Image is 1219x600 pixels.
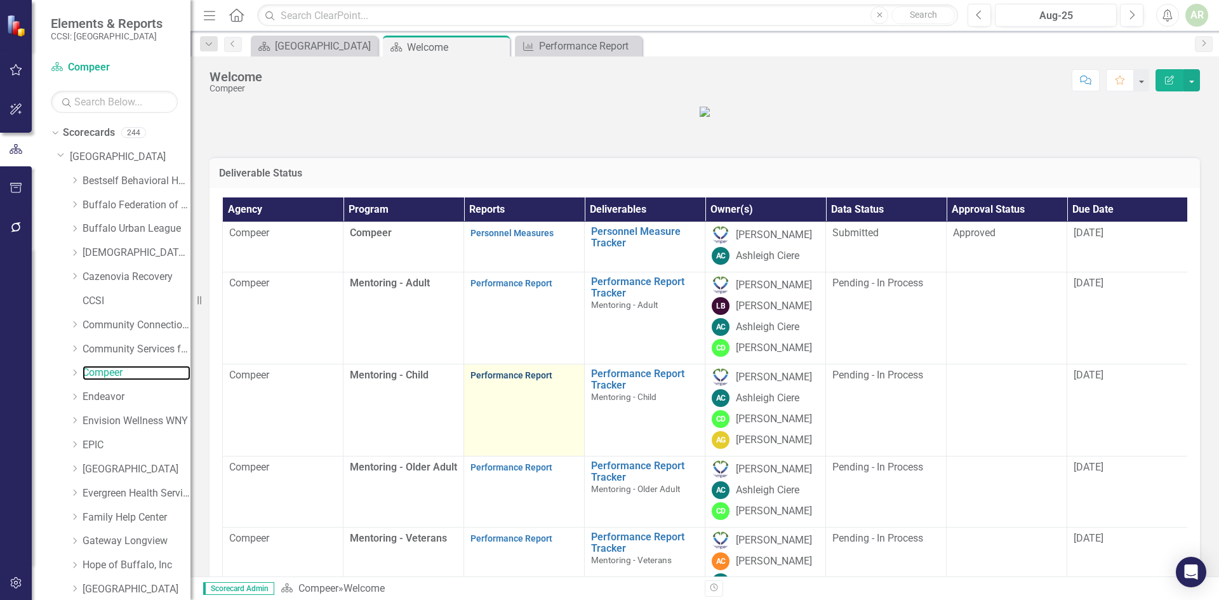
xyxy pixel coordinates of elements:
a: Scorecards [63,126,115,140]
div: Welcome [210,70,262,84]
div: [PERSON_NAME] [736,341,812,356]
a: Community Services for Every1, Inc. [83,342,190,357]
img: Cheri Alvarez [712,460,729,478]
span: Search [910,10,937,20]
td: Double-Click to Edit [464,222,585,272]
div: [PERSON_NAME] [736,433,812,448]
div: AC [712,389,729,407]
div: CD [712,410,729,428]
a: EPIC [83,438,190,453]
a: Performance Report Tracker [591,531,698,554]
div: Compeer [210,84,262,93]
a: Performance Report [470,278,552,288]
a: Gateway Longview [83,534,190,549]
div: CD [712,502,729,520]
a: [GEOGRAPHIC_DATA] [83,462,190,477]
img: ClearPoint Strategy [6,14,29,36]
div: [GEOGRAPHIC_DATA] [275,38,375,54]
td: Double-Click to Edit [1067,364,1188,457]
td: Double-Click to Edit [705,457,826,528]
div: Ashleigh Ciere [736,249,799,263]
td: Double-Click to Edit [1067,222,1188,272]
td: Double-Click to Edit [223,364,343,457]
p: Compeer [229,460,336,475]
td: Double-Click to Edit [705,364,826,457]
div: 244 [121,128,146,138]
a: Performance Report [518,38,639,54]
span: Mentoring - Veterans [591,555,672,565]
td: Double-Click to Edit Right Click for Context Menu [585,222,705,272]
a: Buffalo Urban League [83,222,190,236]
td: Double-Click to Edit [826,222,947,272]
a: Cazenovia Recovery [83,270,190,284]
p: Compeer [229,276,336,291]
td: Double-Click to Edit [464,364,585,457]
input: Search ClearPoint... [257,4,958,27]
a: Hope of Buffalo, Inc [83,558,190,573]
span: Elements & Reports [51,16,163,31]
a: Evergreen Health Services [83,486,190,501]
div: [PERSON_NAME] [736,412,812,427]
a: Community Connections of [GEOGRAPHIC_DATA] [83,318,190,333]
button: Search [891,6,955,24]
td: Double-Click to Edit [464,457,585,528]
div: AC [712,481,729,499]
img: Cheri Alvarez [712,531,729,549]
a: Personnel Measures [470,228,554,238]
div: AR [1185,4,1208,27]
div: Welcome [343,582,385,594]
span: Submitted [832,227,879,239]
a: Bestself Behavioral Health, Inc. [83,174,190,189]
a: Performance Report [470,462,552,472]
div: AC [712,247,729,265]
p: Compeer [229,531,336,546]
img: Cheri Alvarez [712,226,729,244]
span: [DATE] [1074,369,1103,381]
div: [PERSON_NAME] [736,370,812,385]
td: Double-Click to Edit [464,272,585,364]
div: LB [712,297,729,315]
span: Mentoring - Adult [591,300,658,310]
span: Compeer [350,227,392,239]
span: [DATE] [1074,277,1103,289]
td: Double-Click to Edit [826,457,947,528]
div: AG [712,431,729,449]
td: Double-Click to Edit [1067,457,1188,528]
a: Buffalo Federation of Neighborhood Centers [83,198,190,213]
td: Double-Click to Edit [705,272,826,364]
div: Ashleigh Ciere [736,483,799,498]
a: Envision Wellness WNY [83,414,190,429]
div: Open Intercom Messenger [1176,557,1206,587]
span: Pending - In Process [832,277,923,289]
div: Welcome [407,39,507,55]
div: AC [712,573,729,591]
a: Personnel Measure Tracker [591,226,698,248]
div: [PERSON_NAME] [736,462,812,477]
a: Family Help Center [83,510,190,525]
a: Performance Report [470,370,552,380]
td: Double-Click to Edit [223,222,343,272]
span: Mentoring - Older Adult [350,461,457,473]
div: AC [712,552,729,570]
a: Performance Report Tracker [591,368,698,390]
img: Cheri Alvarez [712,276,729,294]
span: Mentoring - Older Adult [591,484,680,494]
h3: Deliverable Status [219,168,1190,179]
div: Ashleigh Ciere [736,391,799,406]
p: Compeer [229,226,336,241]
a: [GEOGRAPHIC_DATA] [70,150,190,164]
span: Mentoring - Child [591,392,656,402]
div: [PERSON_NAME] [736,299,812,314]
span: Scorecard Admin [203,582,274,595]
span: Pending - In Process [832,369,923,381]
td: Double-Click to Edit [947,222,1067,272]
td: Double-Click to Edit [705,222,826,272]
td: Double-Click to Edit [826,364,947,457]
div: Ashleigh Ciere [736,575,799,590]
td: Double-Click to Edit [826,272,947,364]
a: Compeer [51,60,178,75]
span: Mentoring - Veterans [350,532,447,544]
td: Double-Click to Edit Right Click for Context Menu [585,457,705,528]
span: [DATE] [1074,227,1103,239]
a: [GEOGRAPHIC_DATA] [83,582,190,597]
